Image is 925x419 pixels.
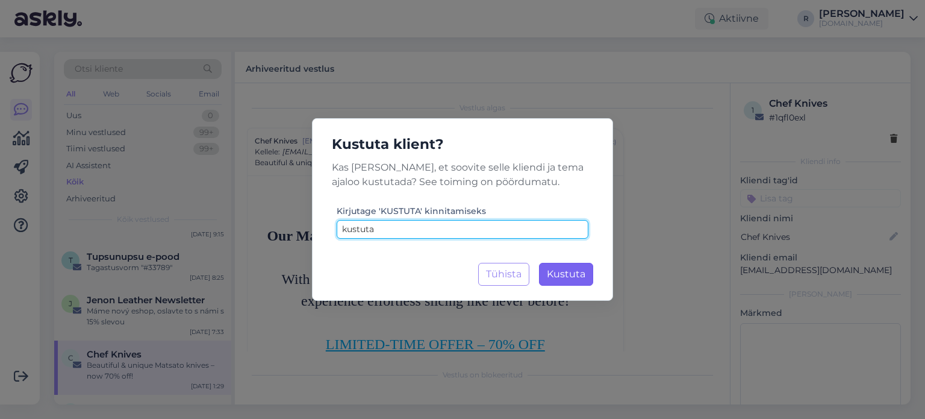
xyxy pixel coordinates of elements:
span: Kustuta [547,268,585,280]
p: Kas [PERSON_NAME], et soovite selle kliendi ja tema ajaloo kustutada? See toiming on pöördumatu. [322,160,603,189]
h5: Kustuta klient? [322,133,603,156]
label: Kirjutage 'KUSTUTA' kinnitamiseks [337,205,486,218]
button: Tühista [478,263,529,286]
button: Kustuta [539,263,593,286]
